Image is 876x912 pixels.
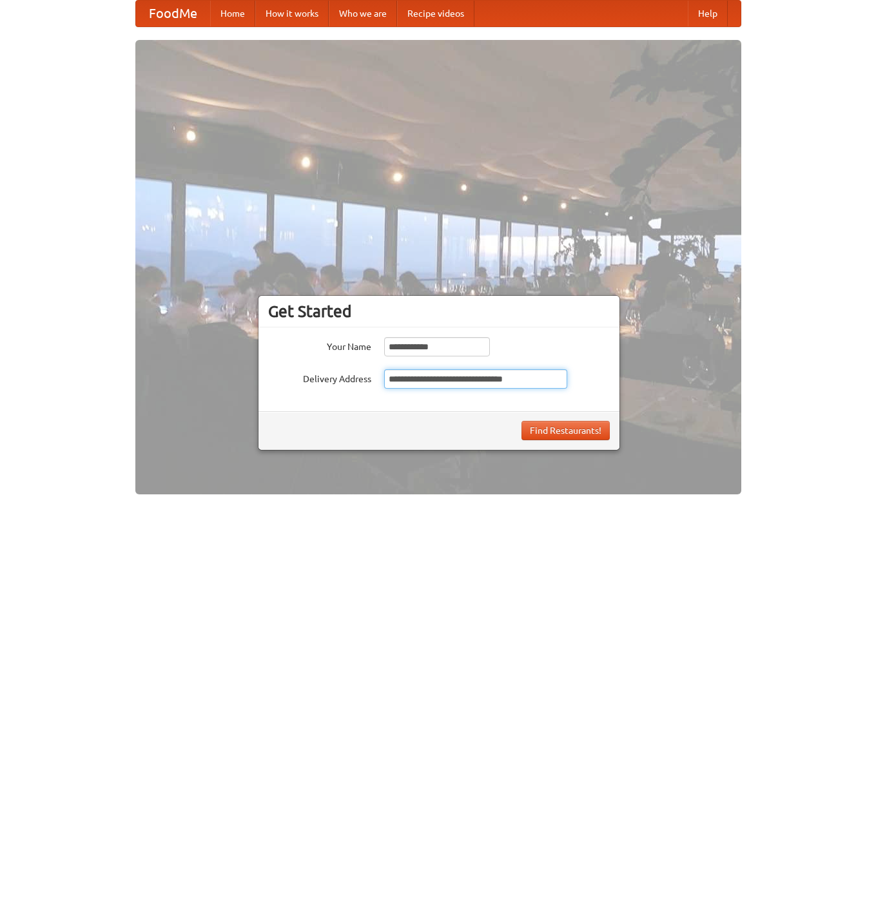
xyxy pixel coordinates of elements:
a: Home [210,1,255,26]
a: Who we are [329,1,397,26]
a: How it works [255,1,329,26]
a: Recipe videos [397,1,474,26]
h3: Get Started [268,302,610,321]
a: FoodMe [136,1,210,26]
label: Your Name [268,337,371,353]
button: Find Restaurants! [521,421,610,440]
label: Delivery Address [268,369,371,385]
a: Help [688,1,728,26]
